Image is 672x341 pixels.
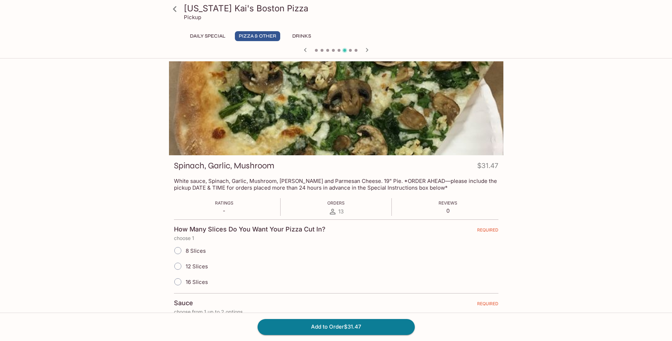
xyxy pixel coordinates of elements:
div: Spinach, Garlic, Mushroom [169,61,503,155]
button: Drinks [286,31,318,41]
button: Add to Order$31.47 [258,319,415,335]
h4: How Many Slices Do You Want Your Pizza Cut In? [174,225,326,233]
h3: [US_STATE] Kai's Boston Pizza [184,3,501,14]
span: REQUIRED [477,227,498,235]
h3: Spinach, Garlic, Mushroom [174,160,274,171]
span: 12 Slices [186,263,208,270]
span: 13 [338,208,344,215]
p: 0 [439,207,457,214]
span: Orders [327,200,345,206]
span: 8 Slices [186,247,206,254]
button: Daily Special [186,31,229,41]
h4: $31.47 [477,160,498,174]
button: Pizza & Other [235,31,280,41]
p: choose from 1 up to 2 options [174,309,498,315]
p: - [215,207,233,214]
p: Pickup [184,14,201,21]
p: White sauce, Spinach, Garlic, Mushroom, [PERSON_NAME] and Parmesan Cheese. 19" Pie. *ORDER AHEAD—... [174,178,498,191]
span: Reviews [439,200,457,206]
span: Ratings [215,200,233,206]
span: 16 Slices [186,279,208,285]
h4: Sauce [174,299,193,307]
p: choose 1 [174,235,498,241]
span: REQUIRED [477,301,498,309]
